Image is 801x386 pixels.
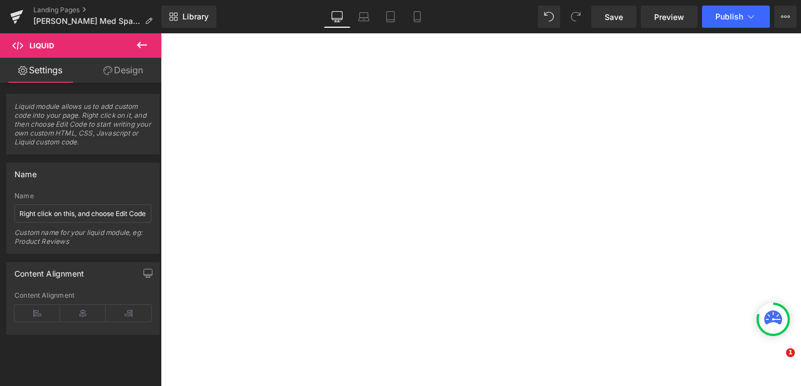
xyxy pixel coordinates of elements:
[29,41,54,50] span: Liquid
[14,228,151,253] div: Custom name for your liquid module, eg: Product Reviews
[83,58,164,83] a: Design
[14,163,37,179] div: Name
[350,6,377,28] a: Laptop
[654,11,684,23] span: Preview
[14,292,151,299] div: Content Alignment
[14,192,151,200] div: Name
[324,6,350,28] a: Desktop
[763,348,790,375] iframe: Intercom live chat
[605,11,623,23] span: Save
[715,12,743,21] span: Publish
[161,6,216,28] a: New Library
[14,102,151,154] span: Liquid module allows us to add custom code into your page. Right click on it, and then choose Edi...
[565,6,587,28] button: Redo
[404,6,431,28] a: Mobile
[377,6,404,28] a: Tablet
[774,6,797,28] button: More
[33,6,161,14] a: Landing Pages
[786,348,795,357] span: 1
[702,6,770,28] button: Publish
[538,6,560,28] button: Undo
[641,6,698,28] a: Preview
[33,17,140,26] span: [PERSON_NAME] Med Spa [MEDICAL_DATA] 59.95/377
[14,263,84,278] div: Content Alignment
[182,12,209,22] span: Library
